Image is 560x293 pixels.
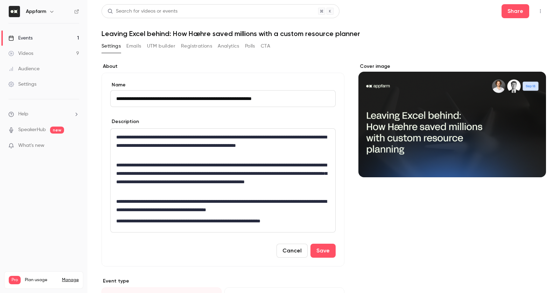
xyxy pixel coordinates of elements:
[8,65,40,72] div: Audience
[261,41,270,52] button: CTA
[8,81,36,88] div: Settings
[8,35,33,42] div: Events
[147,41,175,52] button: UTM builder
[101,278,344,285] p: Event type
[25,277,58,283] span: Plan usage
[218,41,239,52] button: Analytics
[181,41,212,52] button: Registrations
[110,128,336,233] section: description
[502,4,529,18] button: Share
[101,41,121,52] button: Settings
[101,29,546,38] h1: Leaving Excel behind: How Hæhre saved millions with a custom resource planner
[18,126,46,134] a: SpeakerHub
[101,63,344,70] label: About
[62,277,79,283] a: Manage
[276,244,308,258] button: Cancel
[50,127,64,134] span: new
[18,142,44,149] span: What's new
[358,63,546,177] section: Cover image
[245,41,255,52] button: Polls
[110,118,139,125] label: Description
[107,8,177,15] div: Search for videos or events
[9,276,21,284] span: Pro
[18,110,28,118] span: Help
[9,6,20,17] img: Appfarm
[8,110,79,118] li: help-dropdown-opener
[126,41,141,52] button: Emails
[358,63,546,70] label: Cover image
[310,244,336,258] button: Save
[8,50,33,57] div: Videos
[111,129,335,232] div: editor
[26,8,46,15] h6: Appfarm
[110,81,336,88] label: Name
